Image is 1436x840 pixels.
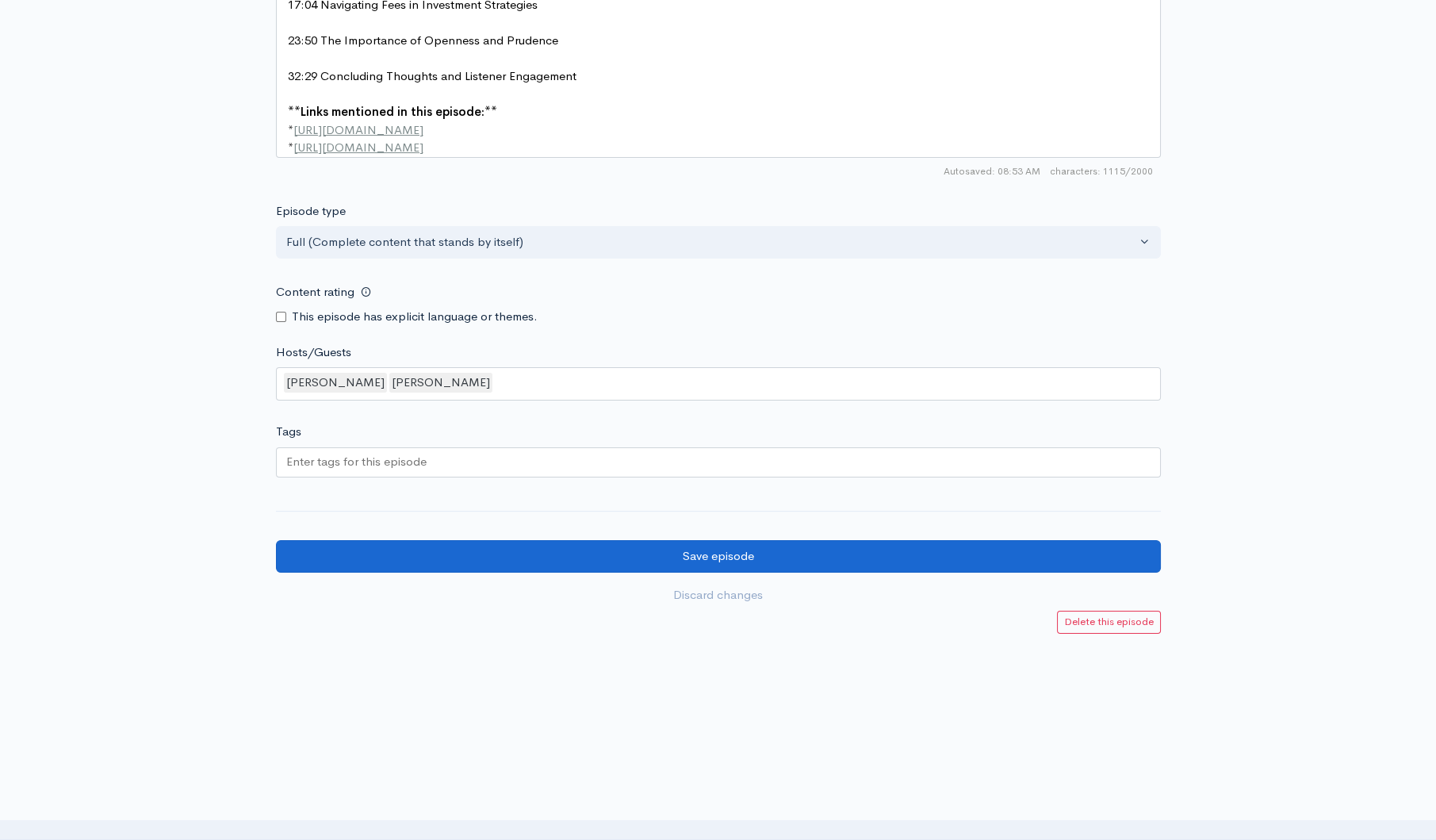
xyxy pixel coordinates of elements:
[276,540,1161,573] input: Save episode
[276,343,351,362] label: Hosts/Guests
[293,140,423,155] span: [URL][DOMAIN_NAME]
[301,104,484,119] span: Links mentioned in this episode:
[1064,615,1154,628] small: Delete this episode
[293,122,423,137] span: [URL][DOMAIN_NAME]
[276,579,1161,612] a: Discard changes
[292,308,538,326] label: This episode has explicit language or themes.
[944,164,1040,178] span: Autosaved: 08:53 AM
[276,202,346,221] label: Episode type
[288,33,558,48] span: 23:50 The Importance of Openness and Prudence
[276,226,1161,259] button: Full (Complete content that stands by itself)
[284,373,387,393] div: [PERSON_NAME]
[288,68,576,83] span: 32:29 Concluding Thoughts and Listener Engagement
[389,373,492,393] div: [PERSON_NAME]
[286,453,429,471] input: Enter tags for this episode
[286,233,1136,251] div: Full (Complete content that stands by itself)
[1050,164,1153,178] span: 1115/2000
[276,423,301,441] label: Tags
[276,276,354,309] label: Content rating
[1057,611,1161,634] a: Delete this episode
